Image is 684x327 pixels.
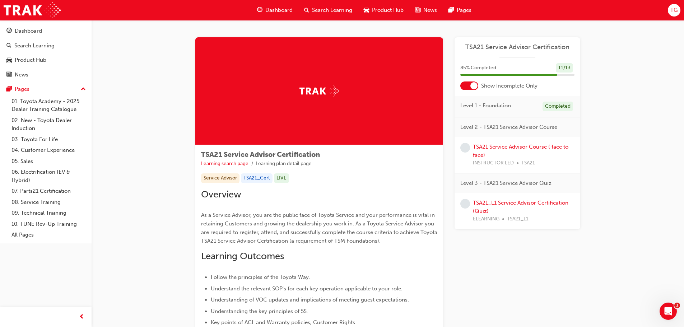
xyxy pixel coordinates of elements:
[460,64,496,72] span: 85 % Completed
[668,4,680,17] button: TG
[6,86,12,93] span: pages-icon
[460,199,470,209] span: learningRecordVerb_NONE-icon
[6,28,12,34] span: guage-icon
[473,144,568,158] a: TSA21 Service Advisor Course ( face to face)
[473,200,568,214] a: TSA21_L1 Service Advisor Certification (Quiz)
[358,3,409,18] a: car-iconProduct Hub
[251,3,298,18] a: guage-iconDashboard
[3,53,89,67] a: Product Hub
[481,82,538,90] span: Show Incomplete Only
[457,6,471,14] span: Pages
[409,3,443,18] a: news-iconNews
[257,6,262,15] span: guage-icon
[521,159,535,167] span: TSA21
[241,173,273,183] div: TSA21_Cert
[473,215,499,223] span: ELEARNING
[211,274,310,280] span: Follow the principles of the Toyota Way.
[15,71,28,79] div: News
[7,97,136,124] div: Send us a messageWe typically reply in a few hours
[4,2,61,18] img: Trak
[9,145,89,156] a: 04. Customer Experience
[256,160,312,168] li: Learning plan detail page
[98,11,112,26] div: Profile image for Trak
[660,303,677,320] iframe: Intercom live chat
[473,159,514,167] span: INSTRUCTOR LED
[3,68,89,81] a: News
[28,242,44,247] span: Home
[372,6,404,14] span: Product Hub
[9,219,89,230] a: 10. TUNE Rev-Up Training
[3,39,89,52] a: Search Learning
[201,160,248,167] a: Learning search page
[3,23,89,83] button: DashboardSearch LearningProduct HubNews
[670,6,678,14] span: TG
[201,212,439,244] span: As a Service Advisor, you are the public face of Toyota Service and your performance is vital in ...
[15,85,29,93] div: Pages
[460,143,470,153] span: learningRecordVerb_NONE-icon
[460,179,552,187] span: Level 3 - TSA21 Service Advisor Quiz
[9,96,89,115] a: 01. Toyota Academy - 2025 Dealer Training Catalogue
[9,156,89,167] a: 05. Sales
[9,167,89,186] a: 06. Electrification (EV & Hybrid)
[14,14,50,25] img: logo
[6,57,12,64] span: car-icon
[201,189,241,200] span: Overview
[15,103,120,110] div: Send us a message
[211,296,409,303] span: Understanding of VOC updates and implications of meeting guest expectations.
[460,123,557,131] span: Level 2 - TSA21 Service Advisor Course
[211,285,403,292] span: Understand the relevant SOP's for each key operation applicable to your role.
[211,319,357,326] span: Key points of ACL and Warranty policies, Customer Rights.
[201,150,320,159] span: TSA21 Service Advisor Certification
[211,308,308,314] span: Understanding the key principles of 5S.
[14,51,129,75] p: Hi [PERSON_NAME] 👋
[14,42,55,50] div: Search Learning
[201,251,284,262] span: Learning Outcomes
[3,83,89,96] button: Pages
[304,6,309,15] span: search-icon
[364,6,369,15] span: car-icon
[3,24,89,38] a: Dashboard
[9,134,89,145] a: 03. Toyota For Life
[15,110,120,118] div: We typically reply in a few hours
[460,102,511,110] span: Level 1 - Foundation
[6,72,12,78] span: news-icon
[507,215,529,223] span: TSA21_L1
[72,224,144,253] button: Messages
[9,229,89,240] a: All Pages
[674,303,680,308] span: 1
[423,6,437,14] span: News
[9,197,89,208] a: 08. Service Training
[9,207,89,219] a: 09. Technical Training
[124,11,136,24] div: Close
[96,242,120,247] span: Messages
[9,115,89,134] a: 02. New - Toyota Dealer Induction
[15,56,46,64] div: Product Hub
[9,186,89,197] a: 07. Parts21 Certification
[79,313,84,322] span: prev-icon
[201,173,239,183] div: Service Advisor
[415,6,420,15] span: news-icon
[15,27,42,35] div: Dashboard
[448,6,454,15] span: pages-icon
[299,85,339,97] img: Trak
[81,85,86,94] span: up-icon
[298,3,358,18] a: search-iconSearch Learning
[543,102,573,111] div: Completed
[443,3,477,18] a: pages-iconPages
[265,6,293,14] span: Dashboard
[556,63,573,73] div: 11 / 13
[312,6,352,14] span: Search Learning
[460,43,574,51] a: TSA21 Service Advisor Certification
[6,43,11,49] span: search-icon
[274,173,289,183] div: LIVE
[14,75,129,88] p: How can we help?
